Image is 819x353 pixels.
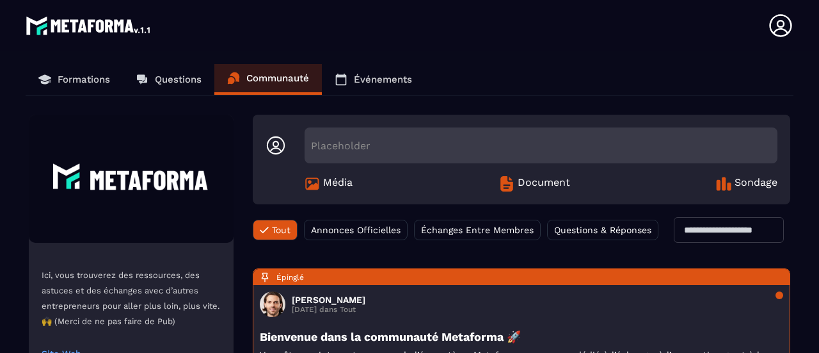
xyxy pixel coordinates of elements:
[276,273,304,282] span: Épinglé
[58,74,110,85] p: Formations
[554,225,651,235] span: Questions & Réponses
[735,176,777,192] span: Sondage
[292,295,365,305] h3: [PERSON_NAME]
[26,13,152,38] img: logo
[214,64,322,95] a: Communauté
[323,176,353,192] span: Média
[322,64,425,95] a: Événements
[42,268,221,329] p: Ici, vous trouverez des ressources, des astuces et des échanges avec d’autres entrepreneurs pour ...
[354,74,412,85] p: Événements
[26,64,123,95] a: Formations
[305,127,777,163] div: Placeholder
[311,225,401,235] span: Annonces Officielles
[272,225,290,235] span: Tout
[292,305,365,314] p: [DATE] dans Tout
[421,225,534,235] span: Échanges Entre Membres
[29,115,234,243] img: Community background
[260,330,783,343] h3: Bienvenue dans la communauté Metaforma 🚀
[518,176,570,192] span: Document
[123,64,214,95] a: Questions
[246,72,309,84] p: Communauté
[155,74,202,85] p: Questions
